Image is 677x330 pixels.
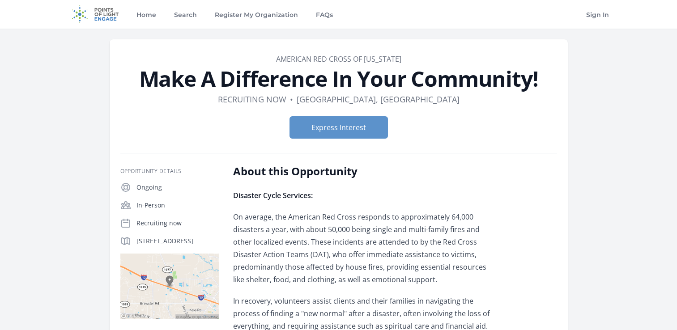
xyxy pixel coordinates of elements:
[136,219,219,228] p: Recruiting now
[120,168,219,175] h3: Opportunity Details
[276,54,401,64] a: American Red Cross of [US_STATE]
[297,93,460,106] dd: [GEOGRAPHIC_DATA], [GEOGRAPHIC_DATA]
[120,254,219,319] img: Map
[233,164,495,178] h2: About this Opportunity
[233,211,495,286] p: On average, the American Red Cross responds to approximately 64,000 disasters a year, with about ...
[136,183,219,192] p: Ongoing
[136,237,219,245] p: [STREET_ADDRESS]
[233,190,313,200] strong: Disaster Cycle Services:
[290,93,293,106] div: •
[290,116,388,139] button: Express Interest
[120,68,557,89] h1: Make A Difference In Your Community!
[136,201,219,210] p: In-Person
[218,93,286,106] dd: Recruiting now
